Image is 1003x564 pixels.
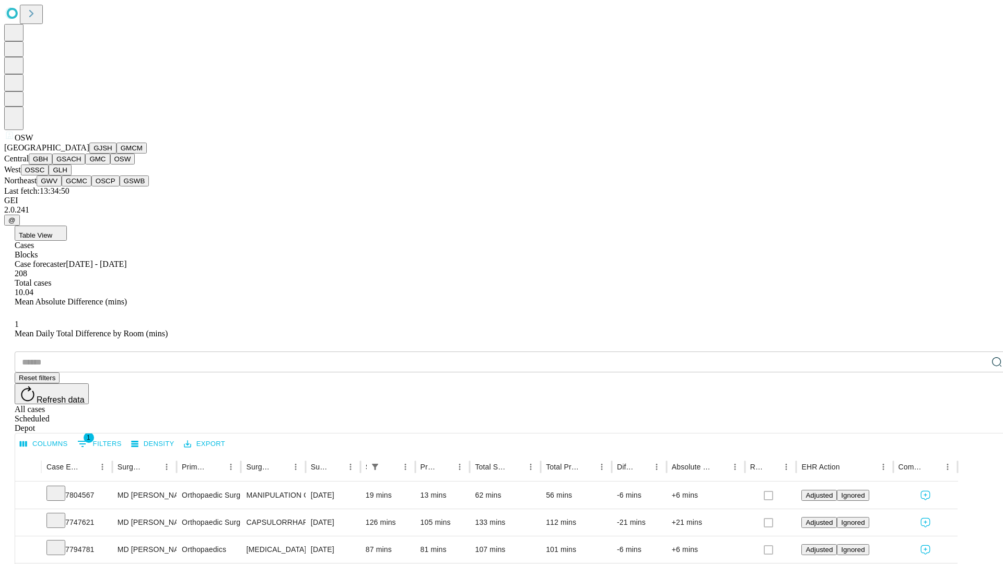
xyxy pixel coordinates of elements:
[617,509,661,536] div: -21 mins
[926,460,940,474] button: Sort
[475,509,535,536] div: 133 mins
[672,536,740,563] div: +6 mins
[366,536,410,563] div: 87 mins
[21,164,49,175] button: OSSC
[841,460,856,474] button: Sort
[15,297,127,306] span: Mean Absolute Difference (mins)
[728,460,742,474] button: Menu
[438,460,452,474] button: Sort
[118,482,171,509] div: MD [PERSON_NAME]
[899,463,925,471] div: Comments
[80,460,95,474] button: Sort
[343,460,358,474] button: Menu
[421,509,465,536] div: 105 mins
[224,460,238,474] button: Menu
[20,514,36,532] button: Expand
[801,463,839,471] div: EHR Action
[4,154,29,163] span: Central
[4,176,37,185] span: Northeast
[15,278,51,287] span: Total cases
[4,165,21,174] span: West
[876,460,891,474] button: Menu
[841,546,865,554] span: Ignored
[546,482,607,509] div: 56 mins
[46,509,107,536] div: 7747621
[509,460,523,474] button: Sort
[46,463,79,471] div: Case Epic Id
[116,143,147,154] button: GMCM
[182,463,208,471] div: Primary Service
[52,154,85,164] button: GSACH
[246,482,300,509] div: MANIPULATION OF KNEE
[4,196,999,205] div: GEI
[764,460,779,474] button: Sort
[182,482,236,509] div: Orthopaedic Surgery
[15,320,19,328] span: 1
[15,260,66,268] span: Case forecaster
[635,460,649,474] button: Sort
[546,463,579,471] div: Total Predicted Duration
[837,517,869,528] button: Ignored
[617,482,661,509] div: -6 mins
[19,374,55,382] span: Reset filters
[366,509,410,536] div: 126 mins
[366,482,410,509] div: 19 mins
[120,175,149,186] button: GSWB
[546,536,607,563] div: 101 mins
[181,436,228,452] button: Export
[20,541,36,559] button: Expand
[182,536,236,563] div: Orthopaedics
[801,517,837,528] button: Adjusted
[383,460,398,474] button: Sort
[4,186,69,195] span: Last fetch: 13:34:50
[85,154,110,164] button: GMC
[246,509,300,536] div: CAPSULORRHAPHY ANTERIOR WITH LABRAL REPAIR SHOULDER
[452,460,467,474] button: Menu
[89,143,116,154] button: GJSH
[4,205,999,215] div: 2.0.241
[118,463,144,471] div: Surgeon Name
[95,460,110,474] button: Menu
[580,460,594,474] button: Sort
[779,460,794,474] button: Menu
[421,482,465,509] div: 13 mins
[672,482,740,509] div: +6 mins
[159,460,174,474] button: Menu
[672,509,740,536] div: +21 mins
[366,463,367,471] div: Scheduled In Room Duration
[17,436,71,452] button: Select columns
[806,491,833,499] span: Adjusted
[841,519,865,526] span: Ignored
[4,143,89,152] span: [GEOGRAPHIC_DATA]
[421,536,465,563] div: 81 mins
[311,509,355,536] div: [DATE]
[110,154,135,164] button: OSW
[311,463,328,471] div: Surgery Date
[546,509,607,536] div: 112 mins
[246,536,300,563] div: [MEDICAL_DATA] SUBACROMIAL DECOMPRESSION
[15,226,67,241] button: Table View
[75,436,124,452] button: Show filters
[46,482,107,509] div: 7804567
[15,329,168,338] span: Mean Daily Total Difference by Room (mins)
[837,490,869,501] button: Ignored
[311,536,355,563] div: [DATE]
[288,460,303,474] button: Menu
[62,175,91,186] button: GCMC
[15,269,27,278] span: 208
[421,463,437,471] div: Predicted In Room Duration
[475,463,508,471] div: Total Scheduled Duration
[274,460,288,474] button: Sort
[46,536,107,563] div: 7794781
[4,215,20,226] button: @
[806,546,833,554] span: Adjusted
[15,288,33,297] span: 10.04
[806,519,833,526] span: Adjusted
[311,482,355,509] div: [DATE]
[182,509,236,536] div: Orthopaedic Surgery
[368,460,382,474] div: 1 active filter
[475,536,535,563] div: 107 mins
[649,460,664,474] button: Menu
[672,463,712,471] div: Absolute Difference
[37,395,85,404] span: Refresh data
